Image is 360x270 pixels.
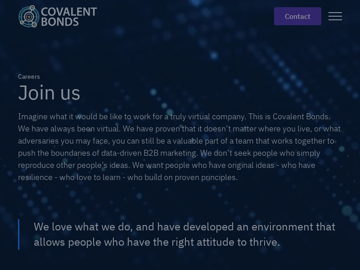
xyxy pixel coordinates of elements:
[274,7,321,25] a: contact
[18,5,97,27] img: Covalent Bonds White / Teal Logo
[18,110,342,183] div: Imagine what it would be like to work for a truly virtual company. This is Covalent Bonds. We hav...
[34,219,342,249] div: We love what we do, and have developed an environment that allows people who have the right attit...
[18,81,342,103] h1: Join us
[18,72,342,81] div: Careers
[18,5,104,27] a: home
